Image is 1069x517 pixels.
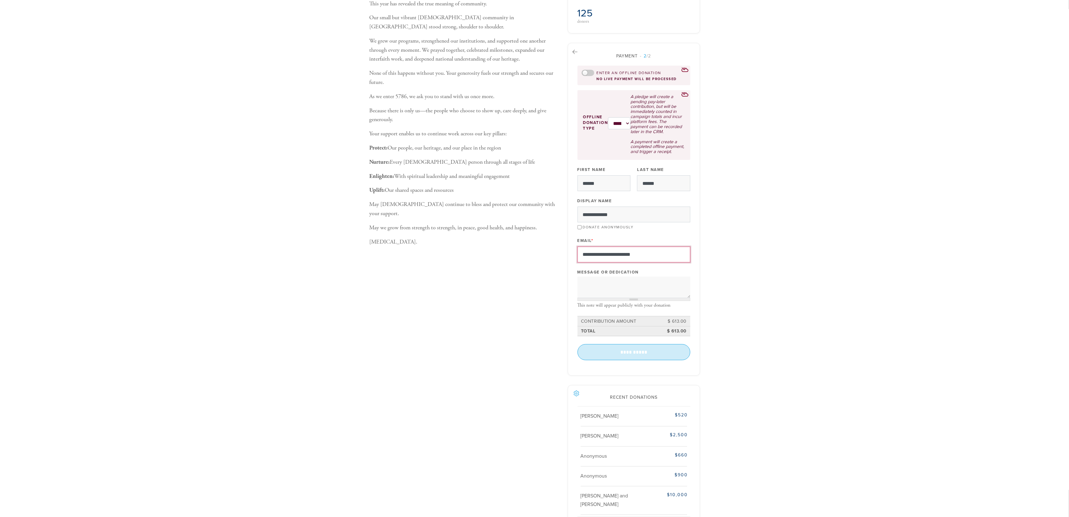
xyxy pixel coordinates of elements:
label: Donate Anonymously [583,225,634,229]
span: /2 [640,53,651,59]
label: Enter an offline donation [597,70,661,76]
p: Your support enables us to continue work across our key pillars: [370,129,558,138]
p: With spiritual leadership and meaningful engagement [370,172,558,181]
h2: 125 [578,7,632,19]
td: Contribution Amount [580,317,659,326]
p: None of this happens without you. Your generosity fuels our strength and secures our future. [370,69,558,87]
p: Our people, our heritage, and our place in the region [370,144,558,153]
b: Nurture: [370,158,390,166]
div: $2,500 [651,432,688,438]
label: Offline donation type [583,114,608,132]
div: This note will appear publicly with your donation [578,303,690,308]
td: $ 613.00 [659,327,687,336]
p: Every [DEMOGRAPHIC_DATA] person through all stages of life [370,158,558,167]
div: donors [578,19,632,24]
label: Email [578,238,594,244]
p: As we enter 5786, we ask you to stand with us once more. [370,92,558,101]
p: Our small but vibrant [DEMOGRAPHIC_DATA] community in [GEOGRAPHIC_DATA] stood strong, shoulder to... [370,13,558,32]
span: [PERSON_NAME] [581,413,619,419]
td: Total [580,327,659,336]
td: $ 613.00 [659,317,687,326]
h2: Recent Donations [578,395,690,400]
p: Because there is only us—the people who choose to show up, care deeply, and give generously. [370,106,558,125]
p: A payment will create a completed offline payment, and trigger a receipt. [630,139,684,155]
label: First Name [578,167,606,173]
span: [PERSON_NAME] [581,433,619,439]
p: Our shared spaces and resources [370,186,558,195]
p: May we grow from strength to strength, in peace, good health, and happiness. [370,223,558,232]
b: Protect: [370,144,388,151]
b: Uplift: [370,186,385,194]
p: May [DEMOGRAPHIC_DATA] continue to bless and protect our community with your support. [370,200,558,218]
span: Anonymous [581,453,607,459]
b: Enlighten: [370,173,394,180]
div: $660 [651,452,688,458]
div: $900 [651,472,688,478]
div: $10,000 [651,491,688,498]
label: Message or dedication [578,269,639,275]
span: 2 [644,53,647,59]
label: Display Name [578,198,612,204]
div: $520 [651,412,688,418]
p: We grew our programs, strengthened our institutions, and supported one another through every mome... [370,37,558,64]
div: no live payment will be processed [582,77,686,81]
p: A pledge will create a pending pay-later contribution, but will be immediately counted in campaig... [630,94,684,134]
label: Last Name [637,167,664,173]
p: [MEDICAL_DATA]. [370,238,558,247]
span: This field is required. [591,238,594,243]
div: Payment [578,53,690,59]
span: Anonymous [581,473,607,479]
span: [PERSON_NAME] and [PERSON_NAME] [581,493,628,508]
